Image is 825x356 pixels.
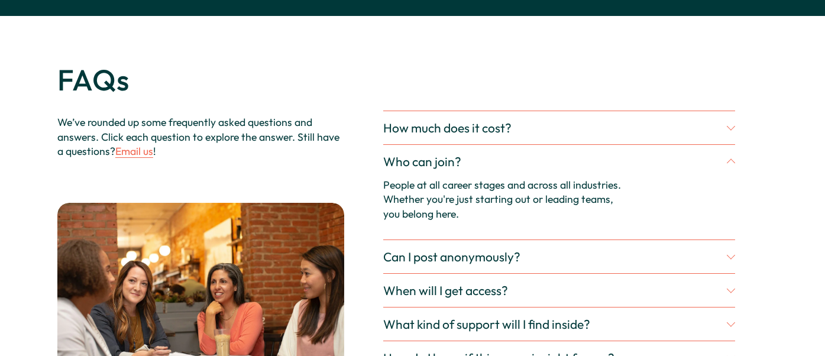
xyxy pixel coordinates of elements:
[383,249,727,264] span: Can I post anonymously?
[57,115,344,159] p: We’ve rounded up some frequently asked questions and answers. Click each question to explore the ...
[383,274,735,307] button: When will I get access?
[383,178,735,240] div: Who can join?
[383,283,727,298] span: When will I get access?
[383,145,735,178] button: Who can join?
[383,111,735,144] button: How much does it cost?
[57,64,344,96] h2: FAQs
[383,240,735,273] button: Can I post anonymously?
[383,120,727,135] span: How much does it cost?
[115,144,153,158] a: Email us
[383,178,630,222] p: People at all career stages and across all industries. Whether you're just starting out or leadin...
[383,308,735,341] button: What kind of support will I find inside?
[383,316,727,332] span: What kind of support will I find inside?
[383,154,727,169] span: Who can join?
